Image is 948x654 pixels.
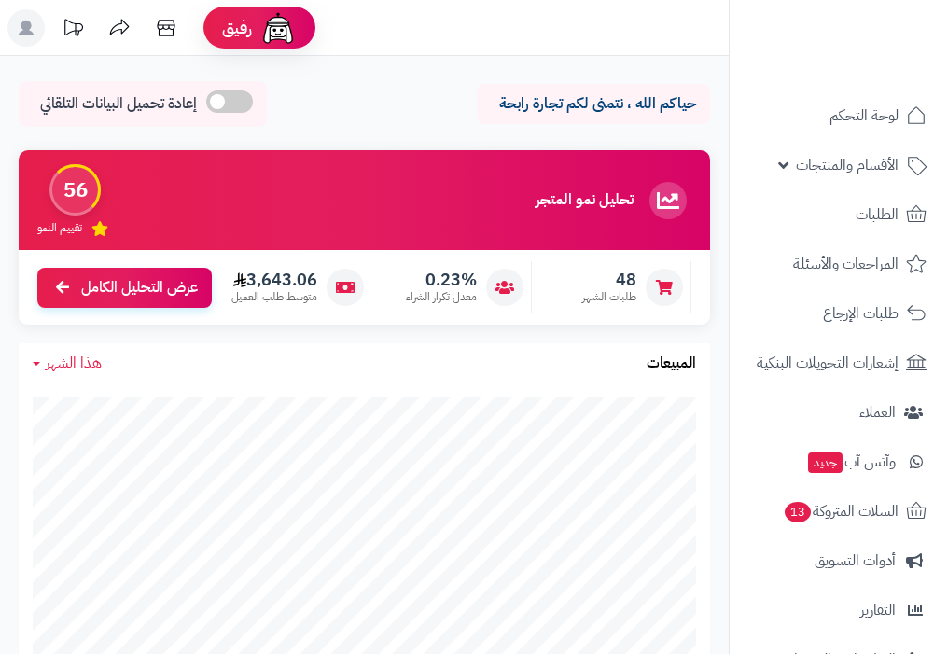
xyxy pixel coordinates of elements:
[783,498,899,524] span: السلات المتروكة
[231,289,317,305] span: متوسط طلب العميل
[741,291,937,336] a: طلبات الإرجاع
[406,270,477,290] span: 0.23%
[259,9,297,47] img: ai-face.png
[37,220,82,236] span: تقييم النمو
[821,52,930,91] img: logo-2.png
[49,9,96,51] a: تحديثات المنصة
[757,350,899,376] span: إشعارات التحويلات البنكية
[796,152,899,178] span: الأقسام والمنتجات
[406,289,477,305] span: معدل تكرار الشراء
[491,93,696,115] p: حياكم الله ، نتمنى لكم تجارة رابحة
[806,449,896,475] span: وآتس آب
[808,452,843,473] span: جديد
[823,300,899,327] span: طلبات الإرجاع
[815,548,896,574] span: أدوات التسويق
[793,251,899,277] span: المراجعات والأسئلة
[860,597,896,623] span: التقارير
[859,399,896,425] span: العملاء
[40,93,197,115] span: إعادة تحميل البيانات التلقائي
[741,439,937,484] a: وآتس آبجديد
[741,242,937,286] a: المراجعات والأسئلة
[741,390,937,435] a: العملاء
[81,277,198,299] span: عرض التحليل الكامل
[856,202,899,228] span: الطلبات
[222,17,252,39] span: رفيق
[37,268,212,308] a: عرض التحليل الكامل
[647,355,696,372] h3: المبيعات
[231,270,317,290] span: 3,643.06
[741,192,937,237] a: الطلبات
[46,352,102,374] span: هذا الشهر
[741,588,937,633] a: التقارير
[741,341,937,385] a: إشعارات التحويلات البنكية
[536,192,634,209] h3: تحليل نمو المتجر
[33,353,102,374] a: هذا الشهر
[785,502,811,522] span: 13
[741,538,937,583] a: أدوات التسويق
[829,103,899,129] span: لوحة التحكم
[582,270,636,290] span: 48
[741,93,937,138] a: لوحة التحكم
[741,489,937,534] a: السلات المتروكة13
[582,289,636,305] span: طلبات الشهر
